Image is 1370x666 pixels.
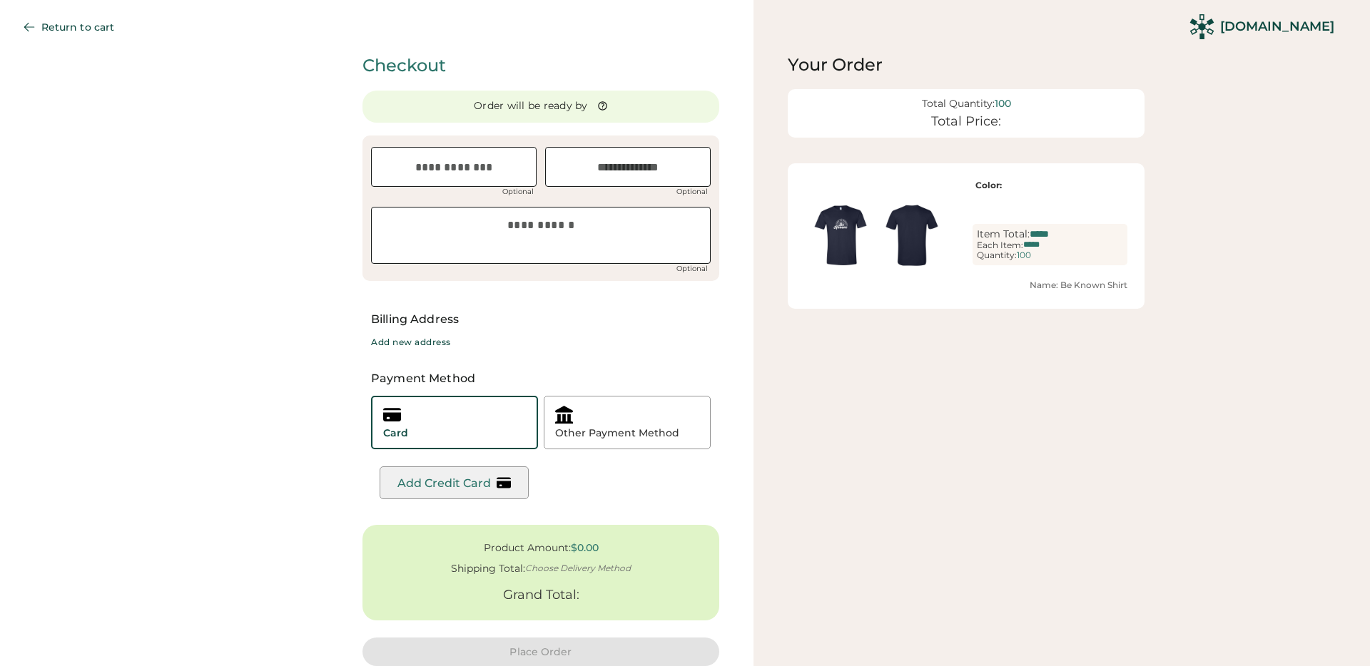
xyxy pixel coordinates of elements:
[484,542,571,554] div: Product Amount:
[1017,250,1031,260] div: 100
[503,588,579,603] div: Grand Total:
[371,337,451,348] div: Add new address
[788,53,1145,76] div: Your Order
[674,188,711,195] div: Optional
[362,53,719,78] div: Checkout
[977,250,1017,260] div: Quantity:
[931,114,1001,130] div: Total Price:
[674,265,711,272] div: Optional
[977,228,1030,240] div: Item Total:
[497,476,511,490] img: creditcard.svg
[555,406,573,424] img: bank-account.svg
[977,240,1023,250] div: Each Item:
[922,98,995,110] div: Total Quantity:
[995,98,1011,110] div: 100
[1189,14,1214,39] img: Rendered Logo - Screens
[805,200,876,271] img: generate-image
[571,542,599,554] div: $0.00
[362,370,719,387] div: Payment Method
[474,99,588,113] div: Order will be ready by
[451,563,525,575] div: Shipping Total:
[499,188,537,195] div: Optional
[525,563,631,573] div: Choose Delivery Method
[383,426,408,441] div: Card
[975,180,1002,190] strong: Color:
[362,637,719,666] button: Place Order
[1220,18,1334,36] div: [DOMAIN_NAME]
[805,280,1127,292] div: Name: Be Known Shirt
[11,13,131,41] button: Return to cart
[397,476,491,490] div: Add Credit Card
[876,200,948,271] img: generate-image
[371,311,711,328] div: Billing Address
[383,406,401,424] img: creditcard.svg
[555,426,679,441] div: Other Payment Method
